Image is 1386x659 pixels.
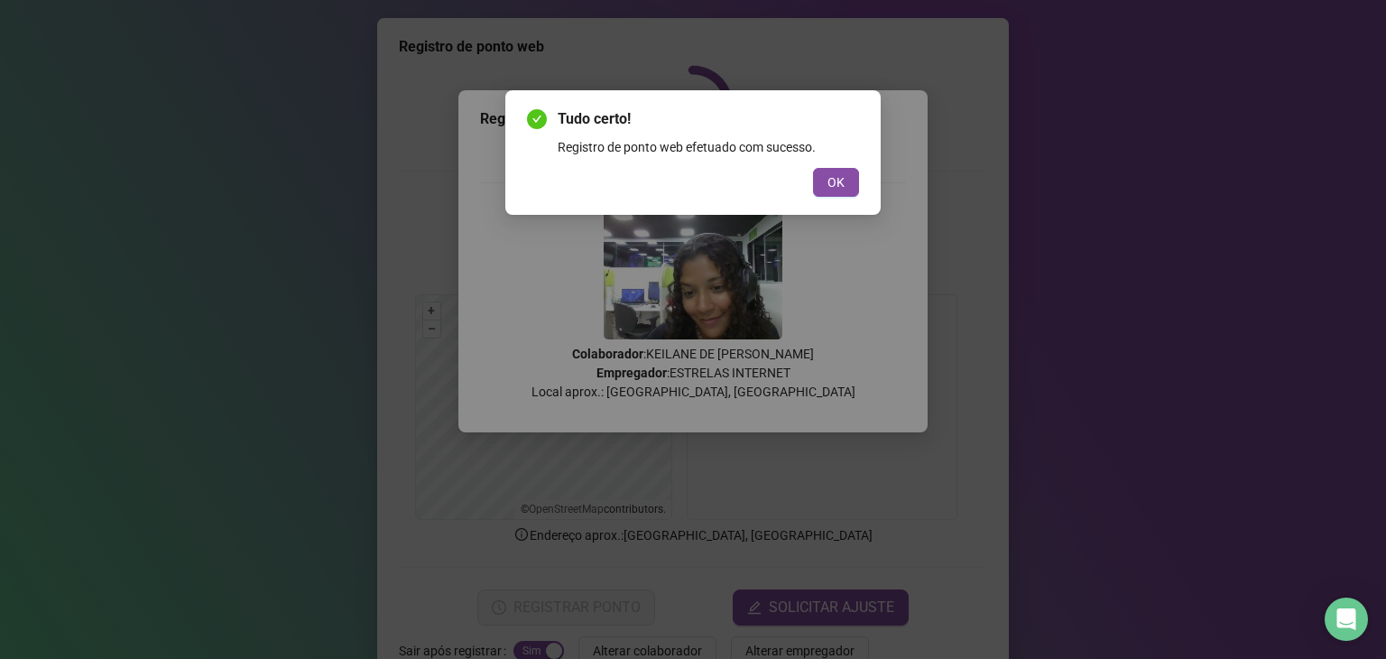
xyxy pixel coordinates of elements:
span: OK [827,172,845,192]
button: OK [813,168,859,197]
span: Tudo certo! [558,108,859,130]
div: Open Intercom Messenger [1325,598,1368,641]
div: Registro de ponto web efetuado com sucesso. [558,137,859,157]
span: check-circle [527,109,547,129]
